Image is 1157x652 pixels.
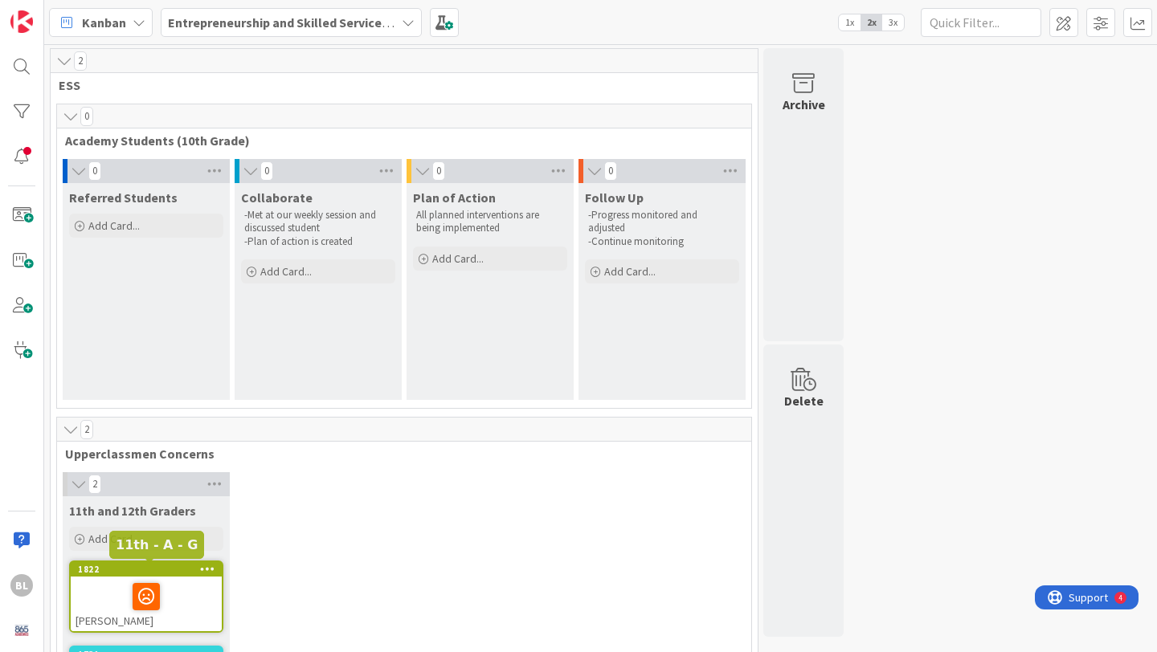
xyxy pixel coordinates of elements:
b: Entrepreneurship and Skilled Services Interventions - [DATE]-[DATE] [168,14,561,31]
p: -Met at our weekly session and discussed student [244,209,392,235]
input: Quick Filter... [921,8,1041,37]
span: 2 [80,420,93,439]
span: Add Card... [260,264,312,279]
img: avatar [10,619,33,642]
div: [PERSON_NAME] [71,577,222,631]
p: -Plan of action is created [244,235,392,248]
img: Visit kanbanzone.com [10,10,33,33]
span: Add Card... [88,532,140,546]
div: 1822 [71,562,222,577]
span: Add Card... [432,251,484,266]
span: 0 [88,161,101,181]
span: 11th and 12th Graders [69,503,196,519]
span: Academy Students (10th Grade) [65,132,731,149]
span: Support [34,2,73,22]
span: Plan of Action [413,189,496,206]
a: 1822[PERSON_NAME] [69,560,223,633]
p: All planned interventions are being implemented [416,209,564,235]
p: -Continue monitoring [588,235,736,248]
div: 4 [84,6,88,19]
span: 0 [260,161,273,181]
span: 3x [882,14,904,31]
h5: 11th - A - G [116,537,198,552]
div: BL [10,574,33,597]
span: Referred Students [69,189,178,206]
p: -Progress monitored and adjusted [588,209,736,235]
span: 1x [839,14,861,31]
span: 0 [432,161,445,181]
div: 1822[PERSON_NAME] [71,562,222,631]
div: 1822 [78,564,222,575]
span: 0 [604,161,617,181]
span: Follow Up [585,189,644,206]
span: 0 [80,107,93,126]
div: Archive [783,95,825,114]
span: Upperclassmen Concerns [65,446,731,462]
div: Delete [784,391,824,410]
span: Kanban [82,13,126,32]
span: 2 [74,51,87,71]
span: Add Card... [88,218,140,233]
span: ESS [59,77,738,93]
span: Collaborate [241,189,313,206]
span: Add Card... [604,264,656,279]
span: 2 [88,475,101,494]
span: 2x [861,14,882,31]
